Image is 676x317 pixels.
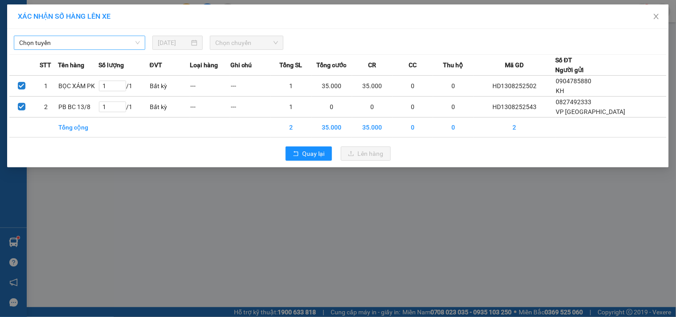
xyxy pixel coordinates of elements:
[556,98,592,106] span: 0827492333
[280,60,303,70] span: Tổng SL
[352,97,393,118] td: 0
[474,118,556,138] td: 2
[556,108,626,115] span: VP [GEOGRAPHIC_DATA]
[393,97,433,118] td: 0
[443,60,463,70] span: Thu hộ
[433,97,474,118] td: 0
[11,11,78,56] img: logo.jpg
[653,13,660,20] span: close
[215,36,278,49] span: Chọn chuyến
[271,97,311,118] td: 1
[34,97,58,118] td: 2
[352,118,393,138] td: 35.000
[286,146,332,161] button: rollbackQuay lại
[317,60,347,70] span: Tổng cước
[98,97,150,118] td: / 1
[556,55,584,75] div: Số ĐT Người gửi
[83,22,373,44] li: 271 - [PERSON_NAME] Tự [PERSON_NAME][GEOGRAPHIC_DATA] - [GEOGRAPHIC_DATA][PERSON_NAME]
[34,76,58,97] td: 1
[190,97,231,118] td: ---
[150,97,190,118] td: Bất kỳ
[271,76,311,97] td: 1
[230,76,271,97] td: ---
[158,38,189,48] input: 13/08/2025
[190,76,231,97] td: ---
[393,76,433,97] td: 0
[393,118,433,138] td: 0
[474,97,556,118] td: HD1308252543
[271,118,311,138] td: 2
[341,146,391,161] button: uploadLên hàng
[58,60,84,70] span: Tên hàng
[230,60,252,70] span: Ghi chú
[293,150,299,158] span: rollback
[230,97,271,118] td: ---
[311,97,352,118] td: 0
[311,118,352,138] td: 35.000
[433,118,474,138] td: 0
[556,87,565,94] span: KH
[368,60,376,70] span: CR
[40,60,51,70] span: STT
[644,4,669,29] button: Close
[433,76,474,97] td: 0
[150,60,162,70] span: ĐVT
[409,60,417,70] span: CC
[58,118,98,138] td: Tổng cộng
[98,76,150,97] td: / 1
[58,76,98,97] td: BỌC XÁM PK
[19,36,140,49] span: Chọn tuyến
[190,60,218,70] span: Loại hàng
[505,60,524,70] span: Mã GD
[150,76,190,97] td: Bất kỳ
[311,76,352,97] td: 35.000
[98,60,124,70] span: Số lượng
[11,65,133,94] b: GỬI : VP [GEOGRAPHIC_DATA]
[303,149,325,158] span: Quay lại
[556,77,592,85] span: 0904785880
[474,76,556,97] td: HD1308252502
[18,12,111,20] span: XÁC NHẬN SỐ HÀNG LÊN XE
[352,76,393,97] td: 35.000
[58,97,98,118] td: PB BC 13/8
